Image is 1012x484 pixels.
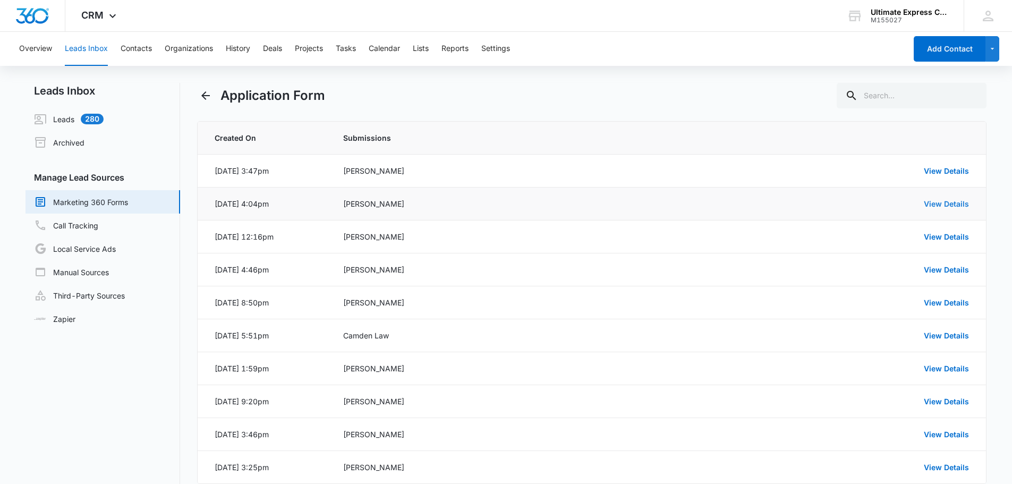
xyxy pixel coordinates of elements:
h2: Leads Inbox [25,83,180,99]
a: View Details [924,265,969,274]
h1: Application Form [220,86,325,105]
div: [DATE] 4:04pm [215,198,269,209]
div: [PERSON_NAME] [343,462,669,473]
button: Tasks [336,32,356,66]
h3: Manage Lead Sources [25,171,180,184]
div: [DATE] 3:47pm [215,165,269,176]
button: Lists [413,32,429,66]
a: Local Service Ads [34,242,116,255]
a: Archived [34,136,84,149]
a: View Details [924,166,969,175]
a: Third-Party Sources [34,289,125,302]
div: Camden Law [343,330,669,341]
div: [PERSON_NAME] [343,396,669,407]
span: Created On [215,132,318,143]
a: View Details [924,430,969,439]
a: View Details [924,199,969,208]
button: Deals [263,32,282,66]
div: [DATE] 3:25pm [215,462,269,473]
span: Submissions [343,132,669,143]
div: [PERSON_NAME] [343,297,669,308]
div: account id [871,16,948,24]
div: [PERSON_NAME] [343,363,669,374]
div: [DATE] 12:16pm [215,231,274,242]
a: Leads280 [34,113,104,125]
button: Projects [295,32,323,66]
div: [DATE] 9:20pm [215,396,269,407]
div: account name [871,8,948,16]
a: View Details [924,397,969,406]
button: Back [197,87,214,104]
button: Overview [19,32,52,66]
div: [DATE] 1:59pm [215,363,269,374]
div: [PERSON_NAME] [343,429,669,440]
button: Reports [441,32,469,66]
button: Add Contact [914,36,985,62]
a: View Details [924,298,969,307]
input: Search... [837,83,987,108]
div: [DATE] 3:46pm [215,429,269,440]
button: Settings [481,32,510,66]
a: Manual Sources [34,266,109,278]
button: Leads Inbox [65,32,108,66]
button: Calendar [369,32,400,66]
a: View Details [924,331,969,340]
span: CRM [81,10,104,21]
div: [DATE] 5:51pm [215,330,269,341]
div: [PERSON_NAME] [343,231,669,242]
a: Call Tracking [34,219,98,232]
div: [DATE] 4:46pm [215,264,269,275]
a: View Details [924,463,969,472]
a: View Details [924,232,969,241]
div: [PERSON_NAME] [343,264,669,275]
a: Zapier [34,313,75,325]
div: [PERSON_NAME] [343,198,669,209]
button: Contacts [121,32,152,66]
a: Marketing 360 Forms [34,196,128,208]
a: View Details [924,364,969,373]
button: Organizations [165,32,213,66]
div: [PERSON_NAME] [343,165,669,176]
button: History [226,32,250,66]
div: [DATE] 8:50pm [215,297,269,308]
